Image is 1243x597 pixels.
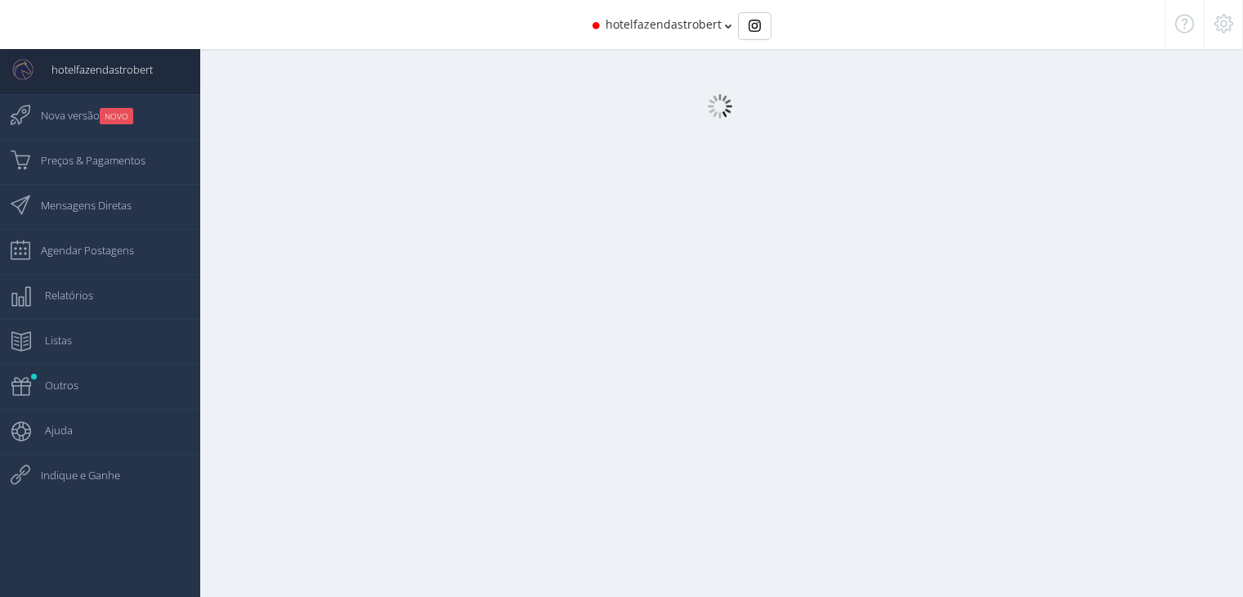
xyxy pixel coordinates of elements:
[11,57,35,82] img: User Image
[100,108,133,124] small: NOVO
[708,94,732,119] img: loader.gif
[25,95,133,136] span: Nova versão
[29,320,72,361] span: Listas
[25,230,134,271] span: Agendar Postagens
[29,410,73,451] span: Ajuda
[25,185,132,226] span: Mensagens Diretas
[749,20,761,32] img: Instagram_simple_icon.svg
[25,455,120,496] span: Indique e Ganhe
[29,275,93,316] span: Relatórios
[738,12,771,40] div: Basic example
[29,365,78,406] span: Outros
[25,140,145,181] span: Preços & Pagamentos
[606,16,722,32] span: hotelfazendastrobert
[35,49,153,90] span: hotelfazendastrobert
